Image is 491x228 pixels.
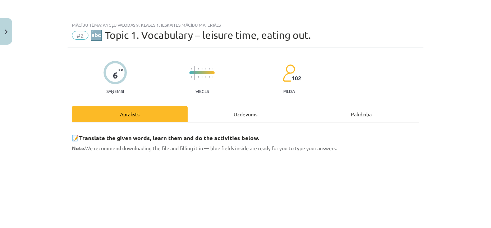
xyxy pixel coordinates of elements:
[72,22,419,27] div: Mācību tēma: Angļu valodas 9. klases 1. ieskaites mācību materiāls
[191,68,192,70] img: icon-short-line-57e1e144782c952c97e751825c79c345078a6d821885a25fce030b3d8c18986b.svg
[79,134,259,142] b: Translate the given words, learn them and do the activities below.
[5,30,8,34] img: icon-close-lesson-0947bae3869378f0d4975bcd49f059093ad1ed9edebbc8119c70593378902aed.svg
[196,89,209,94] p: Viegls
[212,76,213,78] img: icon-short-line-57e1e144782c952c97e751825c79c345078a6d821885a25fce030b3d8c18986b.svg
[205,76,206,78] img: icon-short-line-57e1e144782c952c97e751825c79c345078a6d821885a25fce030b3d8c18986b.svg
[292,75,301,81] span: 102
[118,68,123,72] span: XP
[188,106,303,122] div: Uzdevums
[283,64,295,82] img: students-c634bb4e5e11cddfef0936a35e636f08e4e9abd3cc4e673bd6f9a4125e45ecb1.svg
[90,29,311,41] span: 🔤 Topic 1. Vocabulary – leisure time, eating out.
[72,145,337,151] span: We recommend downloading the file and filling it in — blue fields inside are ready for you to typ...
[113,70,118,80] div: 6
[198,68,199,70] img: icon-short-line-57e1e144782c952c97e751825c79c345078a6d821885a25fce030b3d8c18986b.svg
[72,106,188,122] div: Apraksts
[72,31,88,40] span: #2
[283,89,295,94] p: pilda
[205,68,206,70] img: icon-short-line-57e1e144782c952c97e751825c79c345078a6d821885a25fce030b3d8c18986b.svg
[212,68,213,70] img: icon-short-line-57e1e144782c952c97e751825c79c345078a6d821885a25fce030b3d8c18986b.svg
[209,68,210,70] img: icon-short-line-57e1e144782c952c97e751825c79c345078a6d821885a25fce030b3d8c18986b.svg
[72,145,85,151] strong: Note.
[198,76,199,78] img: icon-short-line-57e1e144782c952c97e751825c79c345078a6d821885a25fce030b3d8c18986b.svg
[104,89,127,94] p: Saņemsi
[72,129,419,142] h3: 📝
[209,76,210,78] img: icon-short-line-57e1e144782c952c97e751825c79c345078a6d821885a25fce030b3d8c18986b.svg
[191,76,192,78] img: icon-short-line-57e1e144782c952c97e751825c79c345078a6d821885a25fce030b3d8c18986b.svg
[303,106,419,122] div: Palīdzība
